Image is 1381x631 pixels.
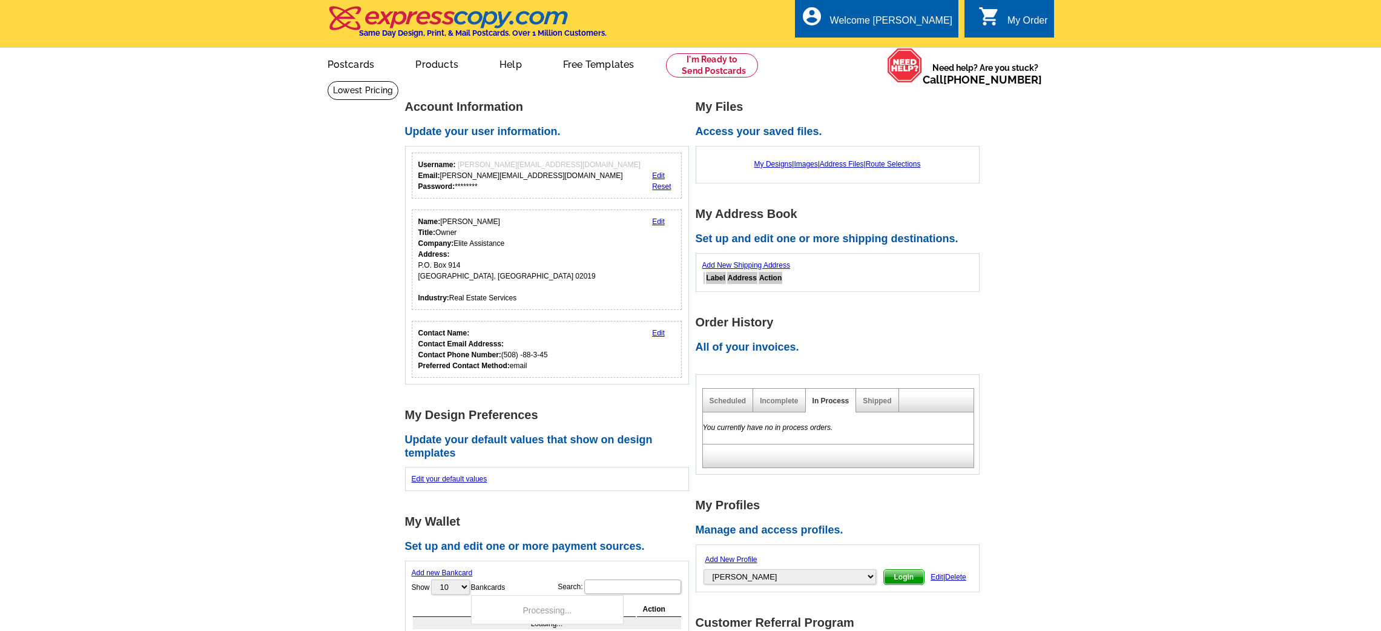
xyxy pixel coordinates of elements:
div: | | | [702,153,973,176]
a: Incomplete [760,397,798,405]
em: You currently have no in process orders. [703,423,833,432]
h1: Account Information [405,101,696,113]
a: Edit your default values [412,475,487,483]
div: [PERSON_NAME][EMAIL_ADDRESS][DOMAIN_NAME] ******** [418,159,641,192]
h2: Update your default values that show on design templates [405,434,696,460]
strong: Password: [418,182,455,191]
label: Search: [558,578,682,595]
span: Delete [945,573,966,581]
h2: All of your invoices. [696,341,986,354]
div: Who should we contact regarding order issues? [412,321,682,378]
strong: Contact Email Addresss: [418,340,504,348]
th: Address [727,272,757,284]
img: help [887,48,923,83]
a: [PHONE_NUMBER] [943,73,1042,86]
th: Action [759,272,782,284]
h2: Update your user information. [405,125,696,139]
div: Processing... [471,595,624,624]
h2: Manage and access profiles. [696,524,986,537]
span: [PERSON_NAME][EMAIL_ADDRESS][DOMAIN_NAME] [458,160,641,169]
div: Your personal details. [412,210,682,310]
strong: Username: [418,160,456,169]
h2: Set up and edit one or more payment sources. [405,540,696,553]
h2: Access your saved files. [696,125,986,139]
strong: Name: [418,217,441,226]
a: Route Selections [866,160,921,168]
strong: Preferred Contact Method: [418,362,510,370]
input: Search: [584,580,681,594]
h4: Same Day Design, Print, & Mail Postcards. Over 1 Million Customers. [359,28,607,38]
h1: Order History [696,316,986,329]
select: ShowBankcards [431,580,470,595]
div: [PERSON_NAME] Owner Elite Assistance P.O. Box 914 [GEOGRAPHIC_DATA], [GEOGRAPHIC_DATA] 02019 Real... [418,216,596,303]
h1: My Files [696,101,986,113]
a: Shipped [863,397,891,405]
a: Help [480,49,541,78]
a: Add New Profile [705,555,757,564]
td: Loading... [413,618,681,629]
span: Login [884,570,925,584]
h1: My Design Preferences [405,409,696,421]
th: Action [637,602,681,617]
strong: Email: [418,171,440,180]
a: Add New Shipping Address [702,261,790,269]
h2: Set up and edit one or more shipping destinations. [696,233,986,246]
a: Free Templates [544,49,654,78]
i: account_circle [801,5,823,27]
a: Address Files [820,160,864,168]
strong: Address: [418,250,450,259]
h1: My Address Book [696,208,986,220]
a: Edit [652,329,665,337]
strong: Contact Name: [418,329,470,337]
a: Images [794,160,817,168]
button: Login [883,569,925,585]
a: Scheduled [710,397,747,405]
th: Label [706,272,726,284]
h1: My Profiles [696,499,986,512]
a: Products [396,49,478,78]
div: My Order [1007,15,1048,32]
div: Welcome [PERSON_NAME] [830,15,952,32]
strong: Contact Phone Number: [418,351,501,359]
strong: Title: [418,228,435,237]
h1: My Wallet [405,515,696,528]
div: Your login information. [412,153,682,199]
a: Edit [652,171,665,180]
a: Add new Bankcard [412,569,473,577]
span: Call [923,73,1042,86]
div: (508) -88-3-45 email [418,328,548,371]
a: Same Day Design, Print, & Mail Postcards. Over 1 Million Customers. [328,15,607,38]
a: Reset [652,182,671,191]
span: Edit [931,573,943,581]
span: Need help? Are you stuck? [923,62,1048,86]
a: Edit [652,217,665,226]
form: | [702,551,973,586]
label: Show Bankcards [412,578,506,596]
a: Postcards [308,49,394,78]
h1: Customer Referral Program [696,616,986,629]
a: shopping_cart My Order [978,13,1048,28]
a: My Designs [754,160,793,168]
strong: Company: [418,239,454,248]
a: In Process [812,397,849,405]
i: shopping_cart [978,5,1000,27]
strong: Industry: [418,294,449,302]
